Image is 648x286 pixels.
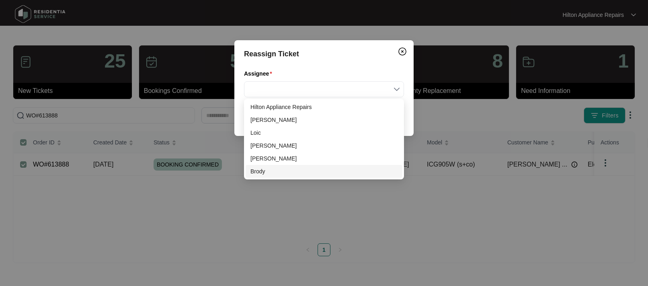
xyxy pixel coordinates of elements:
div: Dean [246,113,402,126]
div: Brody [250,167,398,176]
div: Loic [250,128,398,137]
div: [PERSON_NAME] [250,115,398,124]
div: [PERSON_NAME] [250,141,398,150]
button: Close [396,45,409,58]
div: [PERSON_NAME] [250,154,398,163]
input: Assignee [249,82,399,97]
label: Assignee [244,70,275,78]
div: Hilton Appliance Repairs [246,101,402,113]
div: Evan [246,152,402,165]
div: Hilton Appliance Repairs [250,103,398,111]
div: Joel [246,139,402,152]
img: closeCircle [398,47,407,56]
div: Brody [246,165,402,178]
div: Loic [246,126,402,139]
div: Reassign Ticket [244,48,404,60]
